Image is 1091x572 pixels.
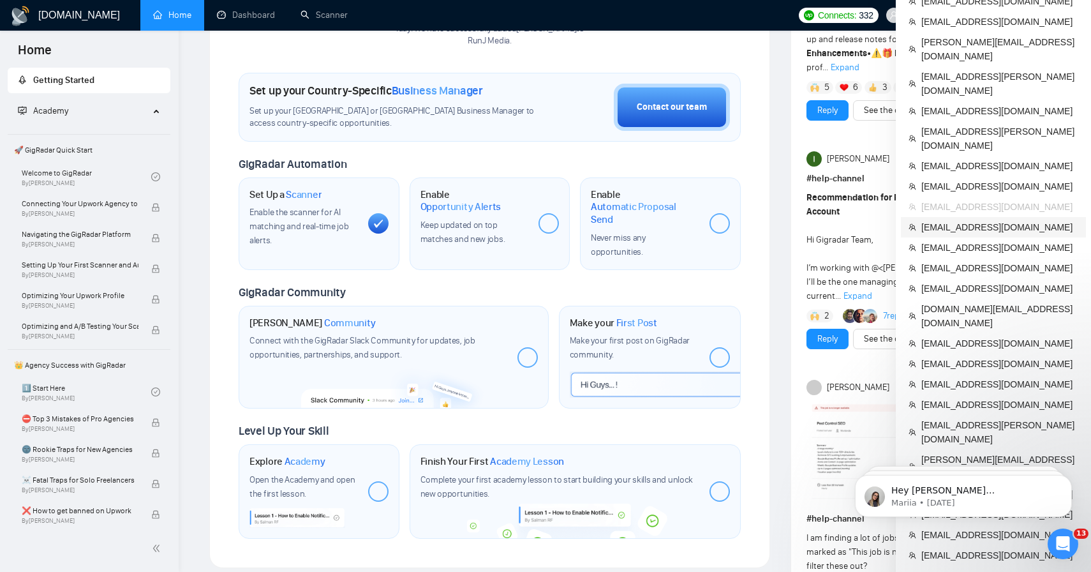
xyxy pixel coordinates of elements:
[151,234,160,243] span: lock
[909,312,916,320] span: team
[9,352,169,378] span: 👑 Agency Success with GigRadar
[909,45,916,53] span: team
[285,455,325,468] span: Academy
[10,6,31,26] img: logo
[151,203,160,212] span: lock
[22,163,151,191] a: Welcome to GigRadarBy[PERSON_NAME]
[570,335,690,360] span: Make your first post on GigRadar community.
[909,18,916,26] span: team
[909,360,916,368] span: team
[921,548,1078,562] span: [EMAIL_ADDRESS][DOMAIN_NAME]
[1048,529,1078,559] iframe: Intercom live chat
[22,443,138,456] span: 🌚 Rookie Traps for New Agencies
[151,264,160,273] span: lock
[909,285,916,292] span: team
[806,192,1035,301] span: Hi Gigradar Team, I’m working with @<[PERSON_NAME]> under his agency, and I’ll be the one managin...
[22,302,138,310] span: By [PERSON_NAME]
[868,83,877,92] img: 👍
[810,312,819,320] img: 🙌
[921,200,1078,214] span: [EMAIL_ADDRESS][DOMAIN_NAME]
[151,172,160,181] span: check-circle
[420,474,694,499] span: Complete your first academy lesson to start building your skills and unlock new opportunities.
[909,203,916,211] span: team
[153,10,191,20] a: homeHome
[591,232,646,257] span: Never miss any opportunities.
[395,35,584,47] p: RunJ Media .
[22,197,138,210] span: Connecting Your Upwork Agency to GigRadar
[217,10,275,20] a: dashboardDashboard
[33,75,94,86] span: Getting Started
[22,378,151,406] a: 1️⃣ Start HereBy[PERSON_NAME]
[18,105,68,116] span: Academy
[921,357,1078,371] span: [EMAIL_ADDRESS][DOMAIN_NAME]
[22,474,138,486] span: ☠️ Fatal Traps for Solo Freelancers
[810,83,819,92] img: 🙌
[151,449,160,458] span: lock
[591,200,699,225] span: Automatic Proposal Send
[22,271,138,279] span: By [PERSON_NAME]
[863,309,877,323] img: Joaquin Arcardini
[151,388,160,396] span: check-circle
[921,261,1078,275] span: [EMAIL_ADDRESS][DOMAIN_NAME]
[882,81,887,94] span: 3
[909,183,916,190] span: team
[22,425,138,433] span: By [PERSON_NAME]
[843,290,872,301] span: Expand
[909,223,916,231] span: team
[286,188,322,201] span: Scanner
[239,157,346,171] span: GigRadar Automation
[806,100,849,121] button: Reply
[806,172,1044,186] h1: # help-channel
[490,455,564,468] span: Academy Lesson
[151,326,160,335] span: lock
[249,474,355,499] span: Open the Academy and open the first lesson.
[18,75,27,84] span: rocket
[18,106,27,115] span: fund-projection-screen
[804,10,814,20] img: upwork-logo.png
[249,455,325,468] h1: Explore
[22,517,138,525] span: By [PERSON_NAME]
[420,188,529,213] h1: Enable
[921,179,1078,193] span: [EMAIL_ADDRESS][DOMAIN_NAME]
[921,159,1078,173] span: [EMAIL_ADDRESS][DOMAIN_NAME]
[921,377,1078,391] span: [EMAIL_ADDRESS][DOMAIN_NAME]
[151,295,160,304] span: lock
[864,332,920,346] a: See the details
[864,103,920,117] a: See the details
[909,107,916,115] span: team
[921,15,1078,29] span: [EMAIL_ADDRESS][DOMAIN_NAME]
[420,455,564,468] h1: Finish Your First
[324,317,376,329] span: Community
[824,310,829,322] span: 2
[420,220,505,245] span: Keep updated on top matches and new jobs.
[1074,529,1088,539] span: 13
[836,448,1091,538] iframe: Intercom notifications message
[921,104,1078,118] span: [EMAIL_ADDRESS][DOMAIN_NAME]
[843,309,857,323] img: Toby Fox-Mason
[909,135,916,142] span: team
[817,103,838,117] a: Reply
[22,289,138,302] span: Optimizing Your Upwork Profile
[806,400,960,502] img: F09ALU31FGE-Screenshot(592).png
[151,479,160,488] span: lock
[871,48,882,59] span: ⚠️
[806,20,1044,73] span: Hey Upwork growth hackers, here's our July round-up and release notes for GigRadar • is your prof...
[909,428,916,436] span: team
[637,100,707,114] div: Contact our team
[853,329,931,349] button: See the details
[831,62,859,73] span: Expand
[249,207,348,246] span: Enable the scanner for AI matching and real-time job alerts.
[249,188,322,201] h1: Set Up a
[301,10,348,20] a: searchScanner
[9,137,169,163] span: 🚀 GigRadar Quick Start
[152,542,165,555] span: double-left
[249,105,538,130] span: Set up your [GEOGRAPHIC_DATA] or [GEOGRAPHIC_DATA] Business Manager to access country-specific op...
[882,48,893,59] span: 🎁
[921,336,1078,350] span: [EMAIL_ADDRESS][DOMAIN_NAME]
[249,317,376,329] h1: [PERSON_NAME]
[909,340,916,347] span: team
[921,35,1078,63] span: [PERSON_NAME][EMAIL_ADDRESS][DOMAIN_NAME]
